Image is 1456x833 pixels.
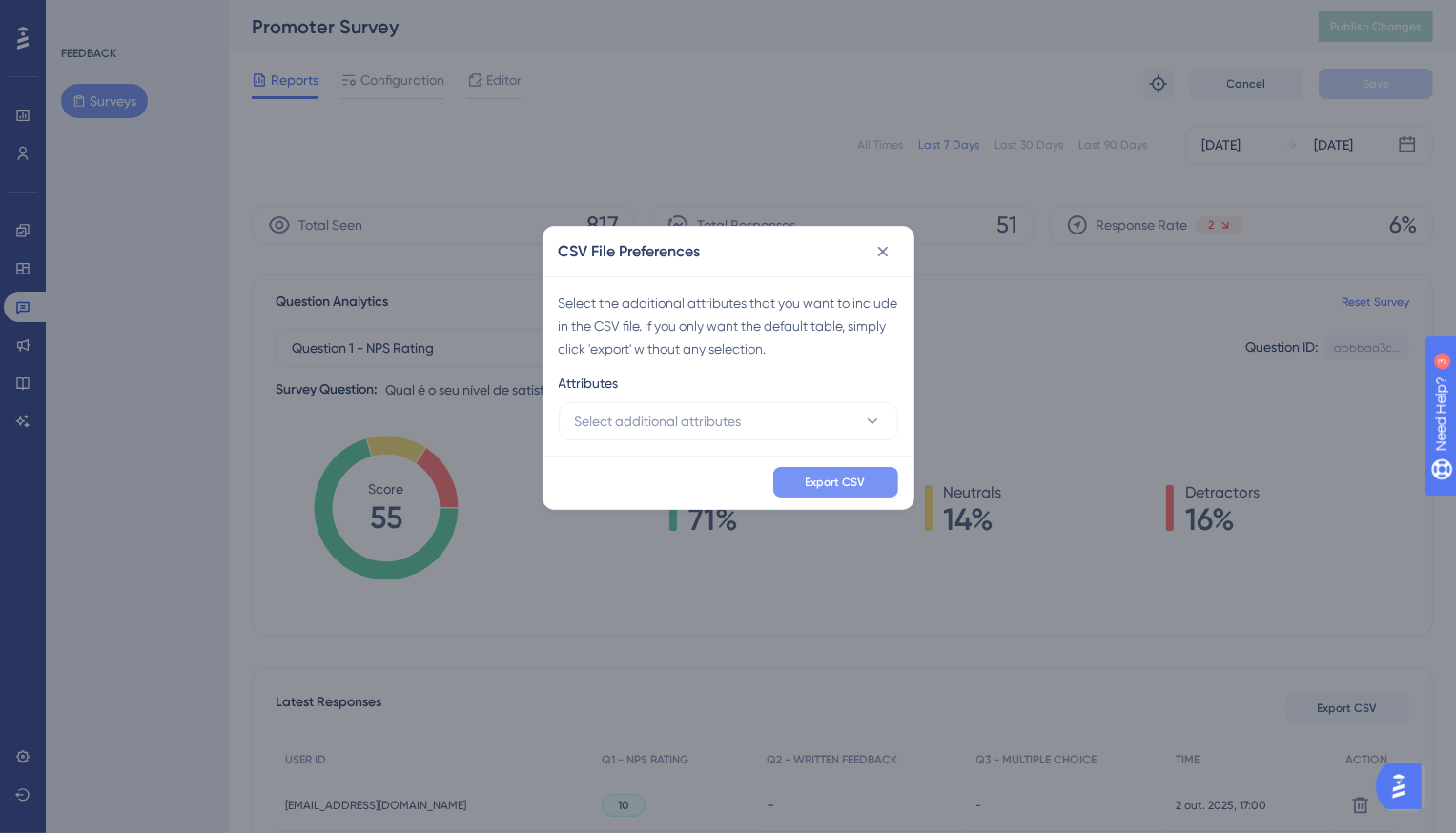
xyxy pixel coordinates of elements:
span: Export CSV [806,475,866,490]
span: Need Help? [45,5,119,28]
span: Attributes [559,372,619,395]
div: Select the additional attributes that you want to include in the CSV file. If you only want the d... [559,292,898,360]
div: 3 [133,10,138,25]
span: Select additional attributes [575,410,742,433]
iframe: UserGuiding AI Assistant Launcher [1376,758,1433,815]
h2: CSV File Preferences [559,240,701,263]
